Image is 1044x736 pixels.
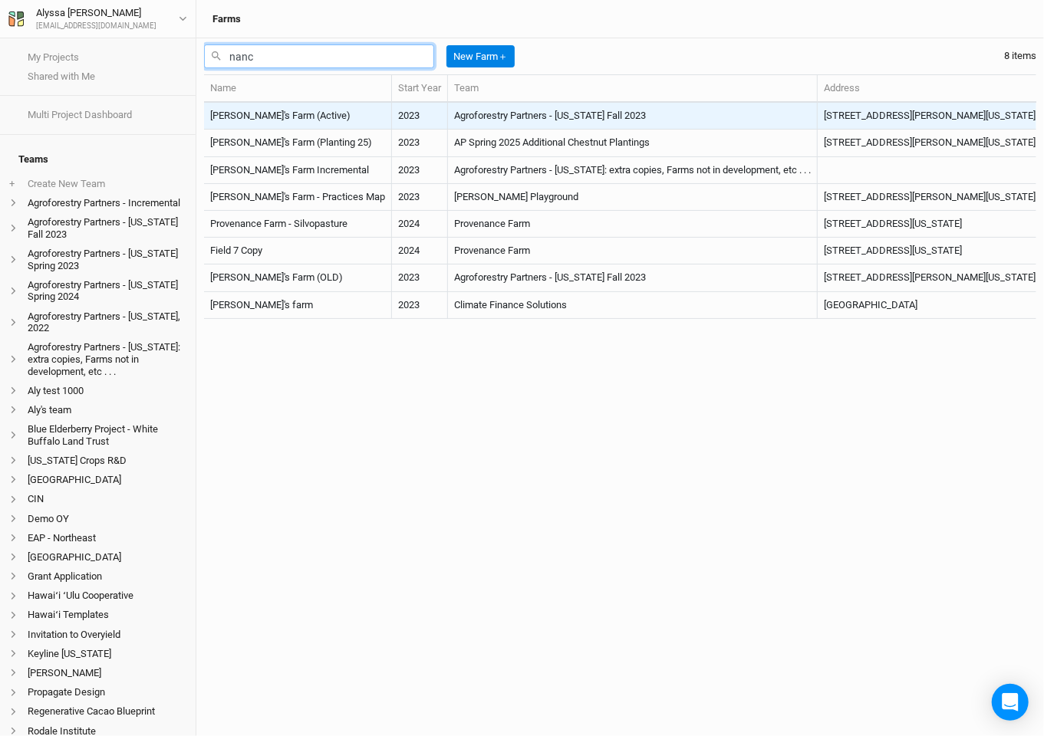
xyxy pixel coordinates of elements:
td: 2023 [392,264,448,291]
td: [GEOGRAPHIC_DATA] [818,292,1042,319]
td: 2023 [392,157,448,184]
td: 2023 [392,184,448,211]
div: Open Intercom Messenger [992,684,1029,721]
td: Agroforestry Partners - [US_STATE]: extra copies, Farms not in development, etc . . . [448,157,818,184]
button: Alyssa [PERSON_NAME][EMAIL_ADDRESS][DOMAIN_NAME] [8,5,188,32]
td: [PERSON_NAME]'s Farm - Practices Map [204,184,392,211]
td: Provenance Farm [448,238,818,264]
td: [STREET_ADDRESS][US_STATE] [818,211,1042,238]
td: 2023 [392,292,448,319]
div: [EMAIL_ADDRESS][DOMAIN_NAME] [36,21,156,32]
h3: Farms [212,13,241,25]
th: Start Year [392,75,448,103]
td: [STREET_ADDRESS][PERSON_NAME][US_STATE] [818,264,1042,291]
td: Climate Finance Solutions [448,292,818,319]
td: [STREET_ADDRESS][PERSON_NAME][US_STATE] [818,103,1042,130]
td: 2024 [392,211,448,238]
td: 2023 [392,130,448,156]
td: Agroforestry Partners - [US_STATE] Fall 2023 [448,103,818,130]
th: Team [448,75,818,103]
div: Alyssa [PERSON_NAME] [36,5,156,21]
th: Name [204,75,392,103]
th: Address [818,75,1042,103]
td: AP Spring 2025 Additional Chestnut Plantings [448,130,818,156]
td: Field 7 Copy [204,238,392,264]
td: [PERSON_NAME]'s Farm Incremental [204,157,392,184]
td: Provenance Farm - Silvopasture [204,211,392,238]
td: [PERSON_NAME]'s farm [204,292,392,319]
h4: Teams [9,144,186,175]
td: [PERSON_NAME]'s Farm (Active) [204,103,392,130]
td: 2023 [392,103,448,130]
td: [PERSON_NAME]'s Farm (Planting 25) [204,130,392,156]
span: + [9,178,15,190]
input: Search by project name or team [204,44,434,68]
td: [STREET_ADDRESS][US_STATE] [818,238,1042,264]
div: 8 items [1004,49,1036,63]
td: [STREET_ADDRESS][PERSON_NAME][US_STATE] [818,184,1042,211]
td: [STREET_ADDRESS][PERSON_NAME][US_STATE] [818,130,1042,156]
td: Provenance Farm [448,211,818,238]
td: 2024 [392,238,448,264]
td: [PERSON_NAME] Playground [448,184,818,211]
button: New Farm＋ [446,45,515,68]
td: [PERSON_NAME]'s Farm (OLD) [204,264,392,291]
td: Agroforestry Partners - [US_STATE] Fall 2023 [448,264,818,291]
